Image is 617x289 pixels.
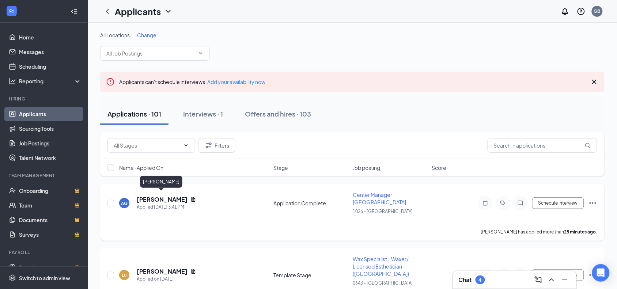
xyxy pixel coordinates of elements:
svg: ComposeMessage [534,275,543,284]
span: 1026 - [GEOGRAPHIC_DATA] [353,209,413,214]
svg: Document [190,197,196,202]
svg: WorkstreamLogo [8,7,15,15]
svg: Minimize [560,275,569,284]
input: All Stages [114,141,180,149]
div: Applied on [DATE] [137,275,196,283]
svg: Error [106,77,115,86]
button: ChevronUp [546,274,557,286]
div: Interviews · 1 [183,109,223,118]
button: Filter Filters [198,138,235,153]
div: [PERSON_NAME] [140,176,182,188]
a: TeamCrown [19,198,82,213]
span: Change [137,32,156,38]
svg: Filter [204,141,213,150]
div: AG [121,200,128,206]
span: Name · Applied On [119,164,163,171]
svg: Notifications [561,7,569,16]
h1: Applicants [115,5,161,18]
a: Home [19,30,82,45]
button: Minimize [559,274,571,286]
b: 25 minutes ago [564,229,596,235]
button: Schedule Interview [532,197,584,209]
a: Talent Network [19,151,82,165]
a: Add your availability now [207,79,265,85]
input: All Job Postings [106,49,195,57]
div: DJ [122,272,127,278]
button: Schedule Interview [532,269,584,281]
span: Stage [273,164,288,171]
svg: Settings [9,274,16,282]
a: OnboardingCrown [19,183,82,198]
div: Team Management [9,172,80,179]
div: Hiring [9,96,80,102]
svg: ChevronDown [164,7,173,16]
div: Applications · 101 [107,109,161,118]
div: Applied [DATE] 3:41 PM [137,204,196,211]
svg: Ellipses [588,271,597,280]
svg: Document [190,269,196,274]
div: Template Stage [273,271,348,279]
span: Center Manager [GEOGRAPHIC_DATA] [353,191,406,205]
a: SurveysCrown [19,227,82,242]
div: Open Intercom Messenger [592,264,610,282]
a: Scheduling [19,59,82,74]
div: Application Complete [273,199,348,207]
p: [PERSON_NAME] has applied more than . [481,229,597,235]
h5: [PERSON_NAME] [137,195,188,204]
a: Sourcing Tools [19,121,82,136]
div: Payroll [9,249,80,255]
div: Offers and hires · 103 [245,109,311,118]
svg: ChevronDown [198,50,204,56]
span: Job posting [353,164,380,171]
a: DocumentsCrown [19,213,82,227]
svg: ChatInactive [516,200,525,206]
svg: ChevronDown [183,142,189,148]
a: Messages [19,45,82,59]
svg: Cross [590,77,599,86]
button: ComposeMessage [533,274,544,286]
svg: MagnifyingGlass [585,142,591,148]
span: Score [432,164,447,171]
svg: ChevronUp [547,275,556,284]
svg: Ellipses [588,199,597,208]
svg: QuestionInfo [577,7,586,16]
svg: Tag [499,200,507,206]
span: Applicants can't schedule interviews. [119,79,265,85]
a: Applicants [19,107,82,121]
a: PayrollCrown [19,260,82,275]
div: 4 [479,277,482,283]
div: Switch to admin view [19,274,70,282]
svg: ChevronLeft [103,7,112,16]
input: Search in applications [488,138,597,153]
div: GB [594,8,601,14]
svg: Note [481,200,490,206]
span: All Locations [100,32,130,38]
h5: [PERSON_NAME] [137,267,188,275]
svg: Collapse [71,8,78,15]
svg: Analysis [9,77,16,85]
a: Job Postings [19,136,82,151]
h3: Chat [459,276,472,284]
span: Wax Specialist - Waxer/ Licensed Esthetician ([GEOGRAPHIC_DATA]) [353,256,409,277]
div: Reporting [19,77,82,85]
